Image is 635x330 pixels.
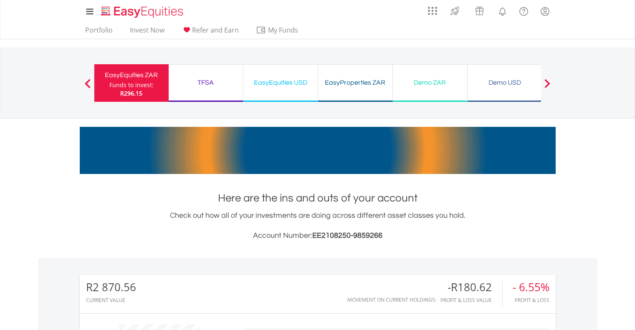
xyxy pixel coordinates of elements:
[86,281,136,293] div: R2 870.56
[440,297,502,303] div: Profit & Loss Value
[86,297,136,303] div: CURRENT VALUE
[513,2,534,19] a: FAQ's and Support
[80,191,556,206] h1: Here are the ins and outs of your account
[174,77,238,88] div: TFSA
[192,25,239,35] span: Refer and Earn
[398,77,462,88] div: Demo ZAR
[513,297,549,303] div: Profit & Loss
[79,83,96,91] button: Previous
[80,127,556,174] img: EasyMortage Promotion Banner
[248,77,313,88] div: EasyEquities USD
[80,210,556,242] div: Check out how all of your investments are doing across different asset classes you hold.
[178,26,242,39] a: Refer and Earn
[467,2,492,18] a: Vouchers
[422,2,443,15] a: AppsGrid
[534,2,556,20] a: My Profile
[473,4,486,18] img: vouchers-v2.svg
[126,26,168,39] a: Invest Now
[492,2,513,19] a: Notifications
[99,5,187,19] img: EasyEquities_Logo.png
[98,2,187,19] a: Home page
[323,77,387,88] div: EasyProperties ZAR
[513,281,549,293] div: - 6.55%
[120,89,142,97] span: R296.15
[440,281,502,293] div: -R180.62
[82,26,116,39] a: Portfolio
[99,69,164,81] div: EasyEquities ZAR
[312,232,382,239] span: EE2108250-9859266
[473,77,537,88] div: Demo USD
[347,297,436,302] div: Movement on Current Holdings:
[256,25,311,35] span: My Funds
[428,6,437,15] img: grid-menu-icon.svg
[80,230,556,242] h3: Account Number:
[448,4,462,18] img: thrive-v2.svg
[109,81,154,89] div: Funds to invest:
[539,83,556,91] button: Next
